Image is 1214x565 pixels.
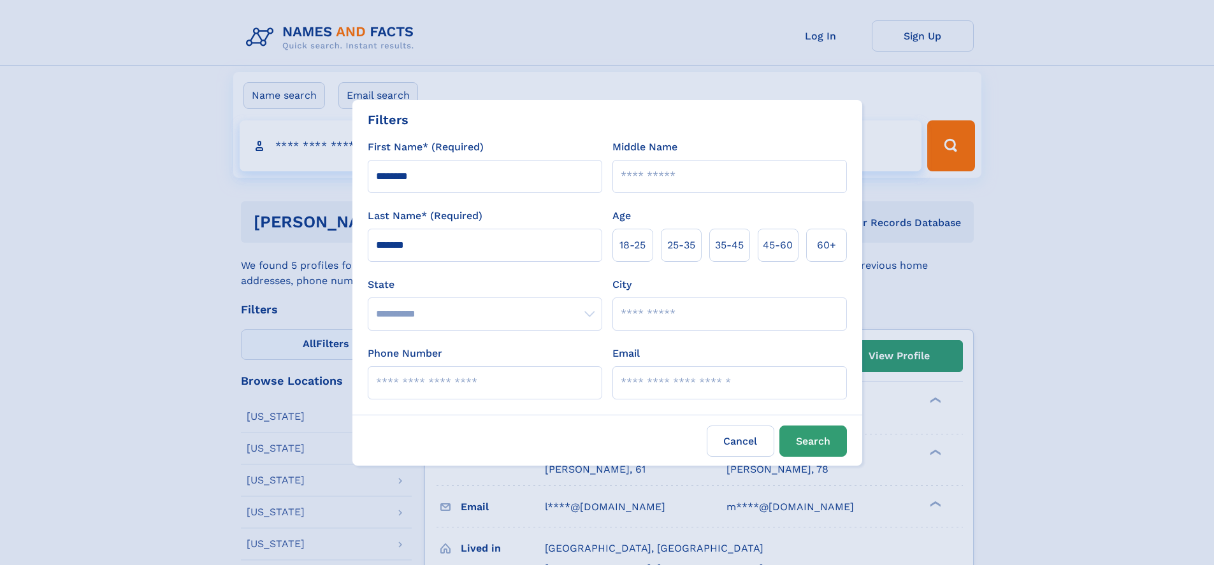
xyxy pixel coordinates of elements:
[368,139,484,155] label: First Name* (Required)
[707,426,774,457] label: Cancel
[368,277,602,292] label: State
[715,238,744,253] span: 35‑45
[779,426,847,457] button: Search
[763,238,793,253] span: 45‑60
[667,238,695,253] span: 25‑35
[368,346,442,361] label: Phone Number
[612,208,631,224] label: Age
[817,238,836,253] span: 60+
[612,139,677,155] label: Middle Name
[368,208,482,224] label: Last Name* (Required)
[612,346,640,361] label: Email
[619,238,646,253] span: 18‑25
[368,110,408,129] div: Filters
[612,277,632,292] label: City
